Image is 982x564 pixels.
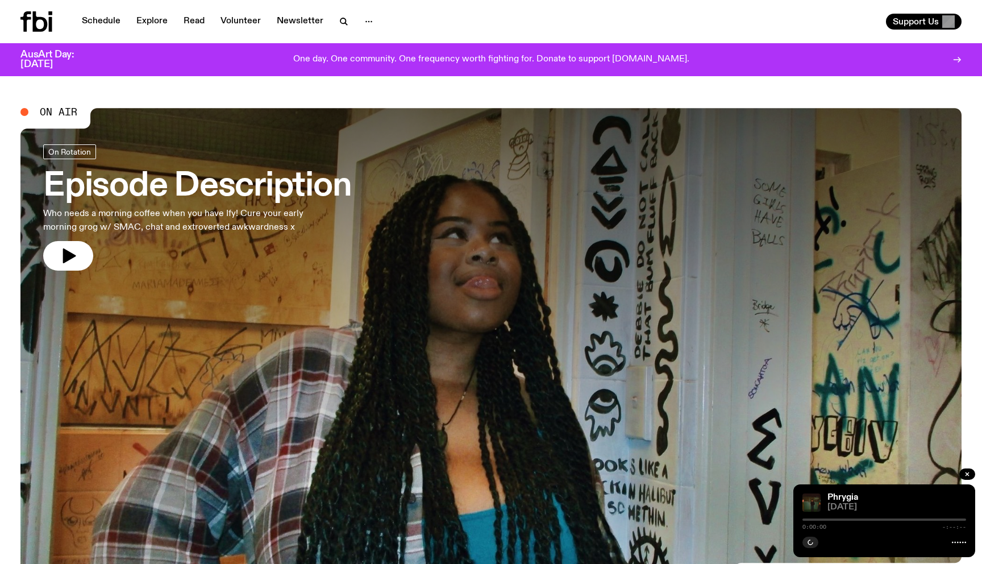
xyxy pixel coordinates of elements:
[942,524,966,530] span: -:--:--
[130,14,174,30] a: Explore
[177,14,211,30] a: Read
[43,144,96,159] a: On Rotation
[43,144,351,271] a: Episode DescriptionWho needs a morning coffee when you have Ify! Cure your early morning grog w/ ...
[43,171,351,202] h3: Episode Description
[886,14,962,30] button: Support Us
[20,50,93,69] h3: AusArt Day: [DATE]
[270,14,330,30] a: Newsletter
[75,14,127,30] a: Schedule
[802,524,826,530] span: 0:00:00
[893,16,939,27] span: Support Us
[40,107,77,117] span: On Air
[293,55,689,65] p: One day. One community. One frequency worth fighting for. Donate to support [DOMAIN_NAME].
[827,493,858,502] a: Phrygia
[43,207,334,234] p: Who needs a morning coffee when you have Ify! Cure your early morning grog w/ SMAC, chat and extr...
[827,503,966,512] span: [DATE]
[48,147,91,156] span: On Rotation
[214,14,268,30] a: Volunteer
[802,494,821,512] img: A greeny-grainy film photo of Bela, John and Bindi at night. They are standing in a backyard on g...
